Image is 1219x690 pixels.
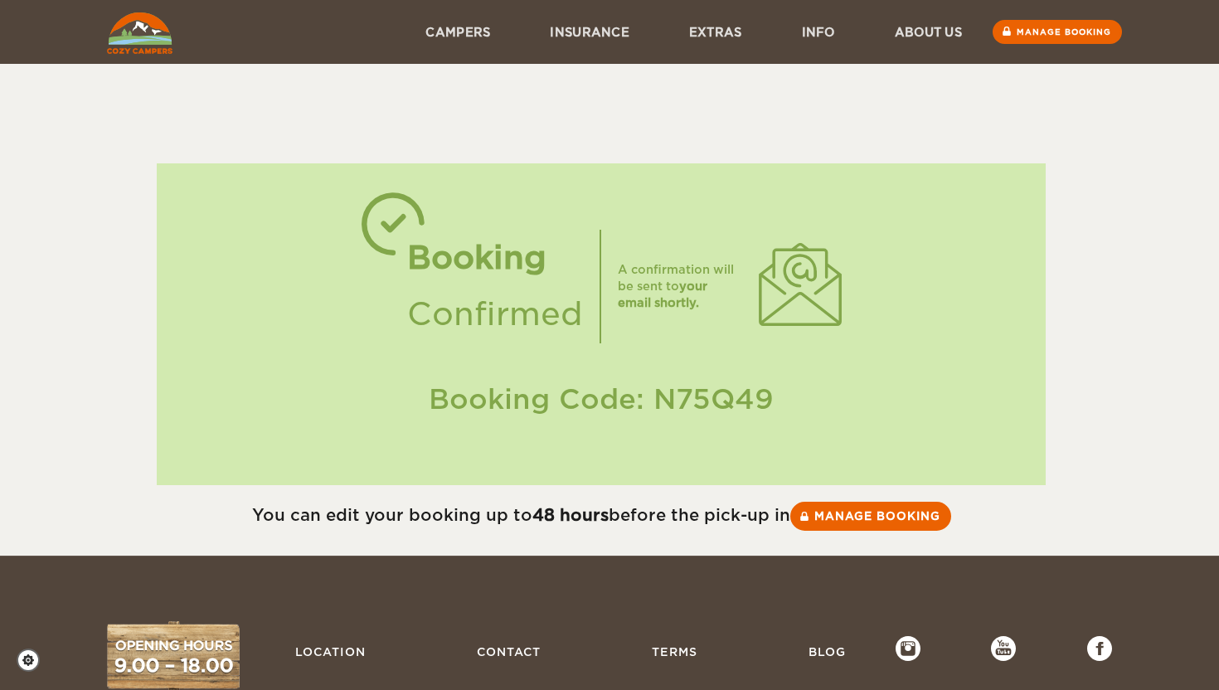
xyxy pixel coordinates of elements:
div: A confirmation will be sent to [618,261,742,311]
div: You can edit your booking up to before the pick-up in [107,502,1095,531]
strong: 48 hours [532,505,609,525]
div: Booking Code: N75Q49 [173,380,1030,419]
a: Location [287,636,374,668]
a: Manage booking [790,502,951,531]
a: Blog [800,636,854,668]
a: Cookie settings [17,649,51,672]
a: Contact [469,636,549,668]
div: Booking [407,230,583,286]
div: Confirmed [407,286,583,343]
a: Terms [643,636,706,668]
a: Manage booking [993,20,1122,44]
img: Cozy Campers [107,12,172,54]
